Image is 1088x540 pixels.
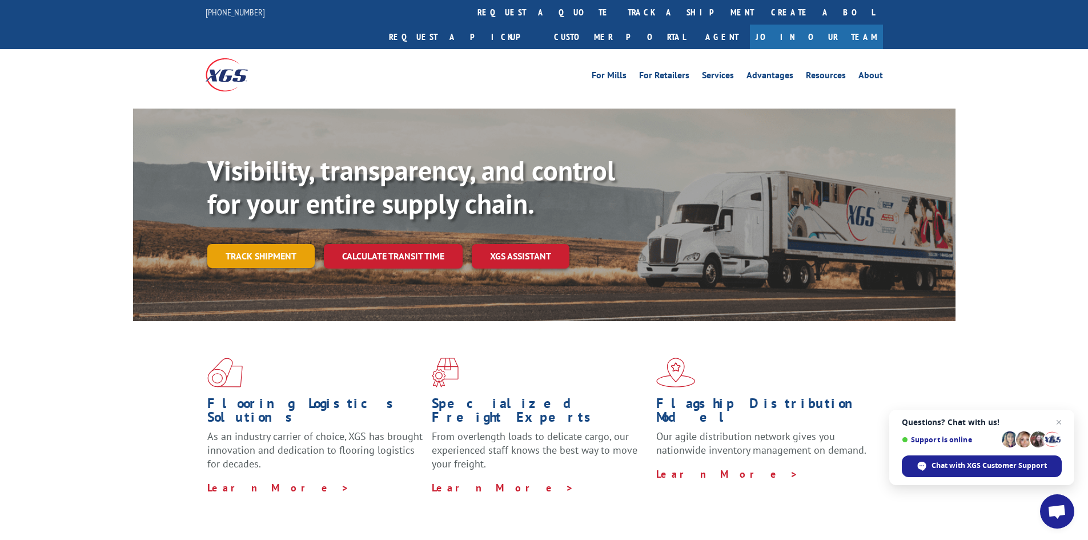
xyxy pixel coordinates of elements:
h1: Flooring Logistics Solutions [207,397,423,430]
a: [PHONE_NUMBER] [206,6,265,18]
a: Join Our Team [750,25,883,49]
a: For Mills [592,71,627,83]
a: XGS ASSISTANT [472,244,569,269]
span: Our agile distribution network gives you nationwide inventory management on demand. [656,430,866,457]
a: Calculate transit time [324,244,463,269]
span: Support is online [902,435,998,444]
a: Customer Portal [545,25,694,49]
a: About [858,71,883,83]
img: xgs-icon-total-supply-chain-intelligence-red [207,358,243,387]
span: Questions? Chat with us! [902,418,1062,427]
a: Learn More > [656,467,798,481]
h1: Flagship Distribution Model [656,397,872,430]
div: Open chat [1040,494,1074,529]
span: As an industry carrier of choice, XGS has brought innovation and dedication to flooring logistics... [207,430,423,470]
span: Close chat [1052,415,1066,429]
a: Track shipment [207,244,315,268]
img: xgs-icon-flagship-distribution-model-red [656,358,696,387]
div: Chat with XGS Customer Support [902,455,1062,477]
span: Chat with XGS Customer Support [932,461,1047,471]
a: Services [702,71,734,83]
a: For Retailers [639,71,689,83]
a: Learn More > [207,481,350,494]
a: Resources [806,71,846,83]
a: Advantages [746,71,793,83]
a: Request a pickup [380,25,545,49]
a: Learn More > [432,481,574,494]
p: From overlength loads to delicate cargo, our experienced staff knows the best way to move your fr... [432,430,648,481]
a: Agent [694,25,750,49]
h1: Specialized Freight Experts [432,397,648,430]
b: Visibility, transparency, and control for your entire supply chain. [207,153,615,221]
img: xgs-icon-focused-on-flooring-red [432,358,459,387]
